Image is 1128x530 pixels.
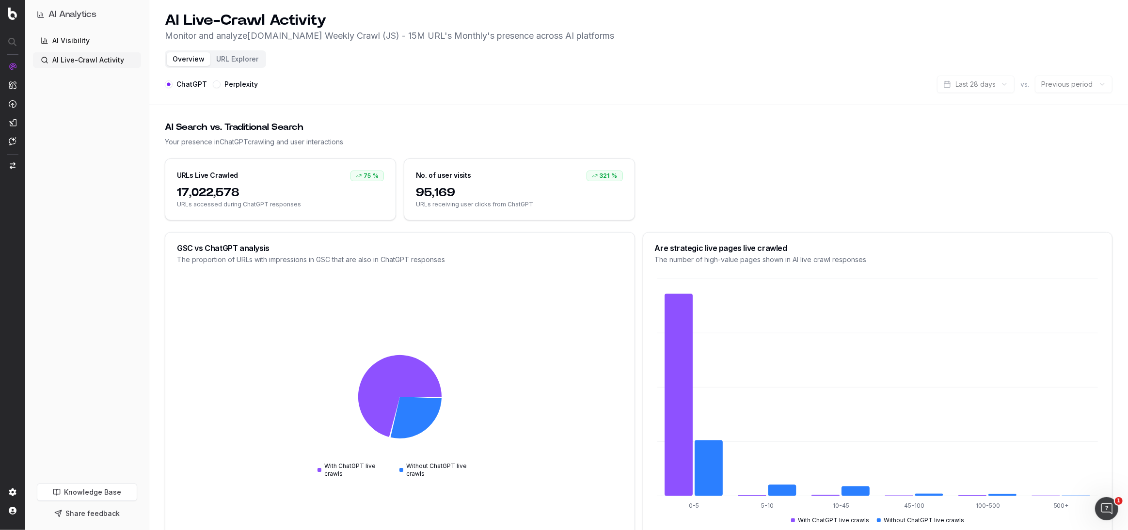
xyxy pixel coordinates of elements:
div: 321 [587,171,623,181]
div: URLs Live Crawled [177,171,238,180]
div: Your presence in ChatGPT crawling and user interactions [165,137,1112,147]
img: Activation [9,100,16,108]
span: % [612,172,618,180]
tspan: 100-500 [976,502,1000,509]
tspan: 0-5 [689,502,699,509]
img: Analytics [9,62,16,70]
div: AI Search vs. Traditional Search [165,121,1112,134]
span: URLs receiving user clicks from ChatGPT [416,201,623,208]
label: ChatGPT [176,81,207,88]
button: URL Explorer [210,52,264,66]
span: URLs accessed during ChatGPT responses [177,201,384,208]
p: Monitor and analyze [DOMAIN_NAME] Weekly Crawl (JS) - 15M URL's Monthly 's presence across AI pla... [165,29,614,43]
tspan: 500+ [1054,502,1069,509]
img: Assist [9,137,16,145]
div: The proportion of URLs with impressions in GSC that are also in ChatGPT responses [177,255,623,265]
h1: AI Analytics [48,8,96,21]
img: My account [9,507,16,514]
iframe: Intercom live chat [1095,497,1118,520]
div: With ChatGPT live crawls [318,462,392,478]
span: % [373,172,379,180]
span: 17,022,578 [177,185,384,201]
div: 75 [350,171,384,181]
span: vs. [1020,79,1029,89]
div: The number of high-value pages shown in AI live crawl responses [655,255,1101,265]
img: Botify logo [8,7,17,20]
tspan: 10-45 [832,502,849,509]
label: Perplexity [224,81,258,88]
a: AI Live-Crawl Activity [33,52,141,68]
h1: AI Live-Crawl Activity [165,12,614,29]
img: Intelligence [9,81,16,89]
div: GSC vs ChatGPT analysis [177,244,623,252]
tspan: 45-100 [904,502,924,509]
div: No. of user visits [416,171,471,180]
span: 1 [1115,497,1123,505]
div: Without ChatGPT live crawls [877,516,964,524]
div: With ChatGPT live crawls [791,516,869,524]
img: Setting [9,488,16,496]
span: 95,169 [416,185,623,201]
a: AI Visibility [33,33,141,48]
tspan: 5-10 [761,502,774,509]
button: AI Analytics [37,8,137,21]
div: Are strategic live pages live crawled [655,244,1101,252]
div: Without ChatGPT live crawls [399,462,482,478]
img: Studio [9,119,16,126]
img: Switch project [10,162,16,169]
button: Overview [167,52,210,66]
button: Share feedback [37,505,137,522]
a: Knowledge Base [37,483,137,501]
